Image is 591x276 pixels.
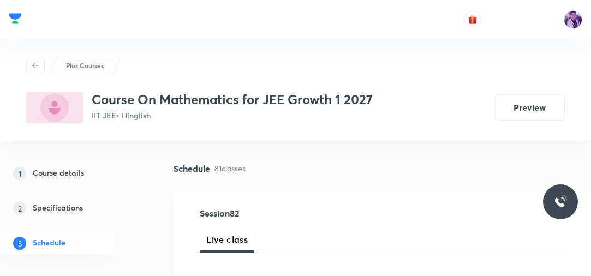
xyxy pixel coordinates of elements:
[200,209,389,218] h4: Session 82
[33,237,65,250] h5: Schedule
[13,237,26,250] p: 3
[564,10,582,29] img: preeti Tripathi
[92,92,373,107] h3: Course On Mathematics for JEE Growth 1 2027
[9,10,22,29] a: Company Logo
[554,195,567,208] img: ttu
[206,233,248,246] span: Live class
[495,94,565,121] button: Preview
[174,164,210,173] h4: Schedule
[26,92,83,123] img: 49414998-9D42-46CE-8612-6BB100E07CD9_plus.png
[33,202,83,215] h5: Specifications
[468,15,477,25] img: avatar
[66,61,104,70] p: Plus Courses
[92,110,373,121] p: IIT JEE • Hinglish
[464,11,481,28] button: avatar
[33,167,84,180] h5: Course details
[9,10,22,27] img: Company Logo
[13,167,26,180] p: 1
[13,202,26,215] p: 2
[214,163,246,174] p: 81 classes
